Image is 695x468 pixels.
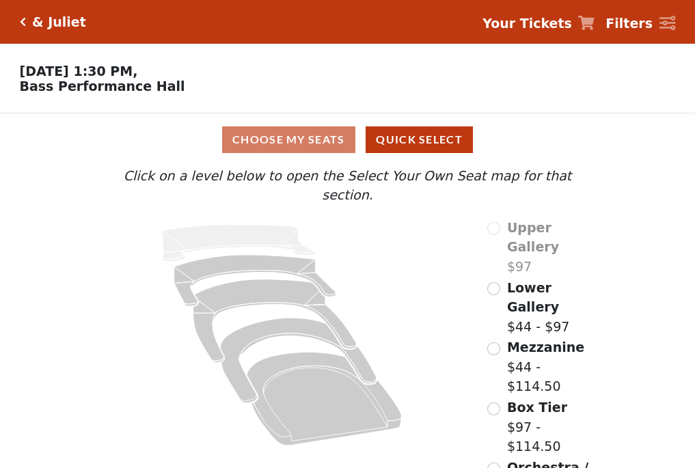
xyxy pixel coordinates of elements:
[507,278,599,337] label: $44 - $97
[174,255,336,306] path: Lower Gallery - Seats Available: 153
[163,225,316,262] path: Upper Gallery - Seats Available: 0
[605,16,653,31] strong: Filters
[247,352,403,445] path: Orchestra / Parterre Circle - Seats Available: 146
[507,280,559,315] span: Lower Gallery
[507,338,599,396] label: $44 - $114.50
[507,400,567,415] span: Box Tier
[507,218,599,277] label: $97
[482,14,595,33] a: Your Tickets
[482,16,572,31] strong: Your Tickets
[507,398,599,456] label: $97 - $114.50
[507,220,559,255] span: Upper Gallery
[32,14,86,30] h5: & Juliet
[605,14,675,33] a: Filters
[366,126,473,153] button: Quick Select
[507,340,584,355] span: Mezzanine
[20,17,26,27] a: Click here to go back to filters
[96,166,598,205] p: Click on a level below to open the Select Your Own Seat map for that section.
